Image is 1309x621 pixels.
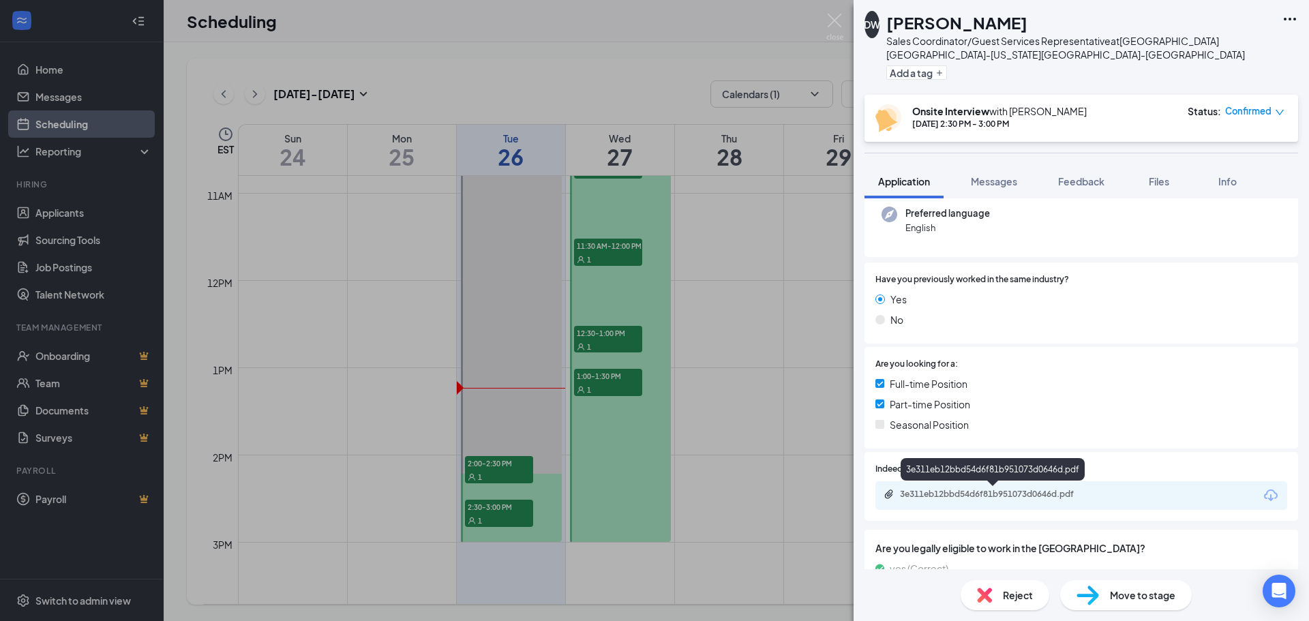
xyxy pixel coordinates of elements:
[884,489,894,500] svg: Paperclip
[1225,104,1272,118] span: Confirmed
[1110,588,1175,603] span: Move to stage
[886,34,1275,61] div: Sales Coordinator/Guest Services Representative at [GEOGRAPHIC_DATA] [GEOGRAPHIC_DATA]-[US_STATE]...
[912,104,1087,118] div: with [PERSON_NAME]
[1282,11,1298,27] svg: Ellipses
[905,207,990,220] span: Preferred language
[890,376,967,391] span: Full-time Position
[890,292,907,307] span: Yes
[875,541,1287,556] span: Are you legally eligible to work in the [GEOGRAPHIC_DATA]?
[900,489,1091,500] div: 3e311eb12bbd54d6f81b951073d0646d.pdf
[878,175,930,187] span: Application
[890,417,969,432] span: Seasonal Position
[1058,175,1104,187] span: Feedback
[890,397,970,412] span: Part-time Position
[905,221,990,234] span: English
[1263,487,1279,504] svg: Download
[886,11,1027,34] h1: [PERSON_NAME]
[971,175,1017,187] span: Messages
[901,458,1085,481] div: 3e311eb12bbd54d6f81b951073d0646d.pdf
[875,358,958,371] span: Are you looking for a:
[935,69,944,77] svg: Plus
[884,489,1104,502] a: Paperclip3e311eb12bbd54d6f81b951073d0646d.pdf
[890,561,948,576] span: yes (Correct)
[875,273,1069,286] span: Have you previously worked in the same industry?
[864,18,880,31] div: DW
[1149,175,1169,187] span: Files
[1188,104,1221,118] div: Status :
[1003,588,1033,603] span: Reject
[886,65,947,80] button: PlusAdd a tag
[912,118,1087,130] div: [DATE] 2:30 PM - 3:00 PM
[890,312,903,327] span: No
[1218,175,1237,187] span: Info
[1275,108,1284,117] span: down
[1263,575,1295,607] div: Open Intercom Messenger
[875,463,935,476] span: Indeed Resume
[912,105,989,117] b: Onsite Interview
